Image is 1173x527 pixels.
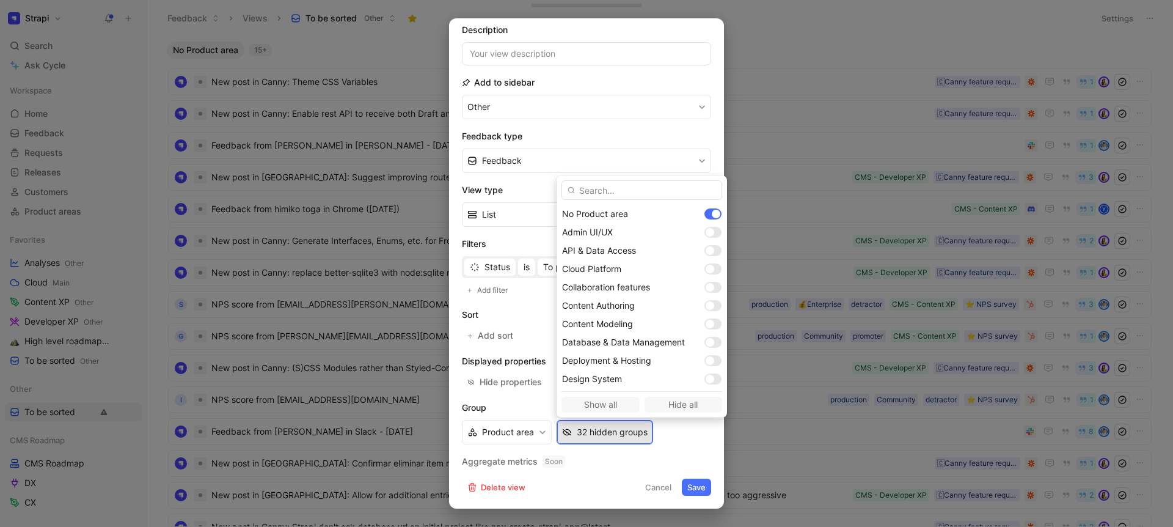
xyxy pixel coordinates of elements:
[645,397,723,413] button: Hide all
[562,282,650,292] span: Collaboration features
[562,300,635,311] span: Content Authoring
[561,180,722,200] input: Search...
[562,263,621,274] span: Cloud Platform
[562,374,622,384] span: Design System
[562,245,636,256] span: API & Data Access
[562,208,628,219] span: No Product area
[567,397,634,412] span: Show all
[562,319,633,329] span: Content Modeling
[562,355,651,366] span: Deployment & Hosting
[562,227,613,237] span: Admin UI/UX
[561,397,640,413] button: Show all
[650,397,717,412] span: Hide all
[562,337,685,347] span: Database & Data Management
